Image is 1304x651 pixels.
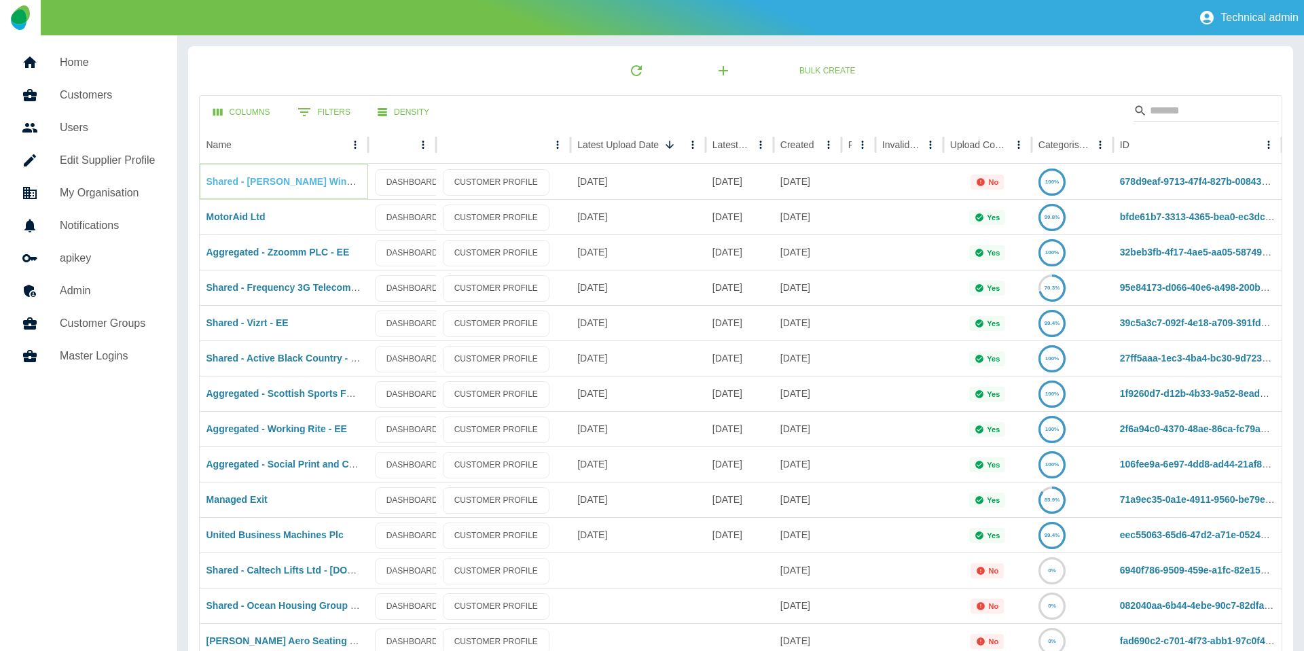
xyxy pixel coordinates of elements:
[706,164,774,199] div: 06 Aug 2025
[443,452,549,478] a: CUSTOMER PROFILE
[375,381,450,408] a: DASHBOARD
[882,139,920,150] div: Invalid Creds
[1120,459,1298,470] a: 106fee9a-6e97-4dd8-ad44-21af8b4cdcfe
[706,517,774,552] div: 08 Jul 2025
[1048,603,1056,609] text: 0%
[1038,635,1066,646] a: 0%
[1038,139,1089,150] div: Categorised
[1038,282,1066,293] a: 70.3%
[1044,214,1059,220] text: 99.8%
[1045,355,1059,362] text: 100%
[375,487,450,514] a: DASHBOARD
[1038,317,1066,328] a: 99.4%
[11,340,166,372] a: Master Logins
[1038,565,1066,576] a: 0%
[988,178,998,186] p: No
[570,305,706,340] div: 06 Aug 2025
[1091,135,1110,154] button: Categorised column menu
[987,355,1000,363] p: Yes
[60,217,156,234] h5: Notifications
[11,307,166,340] a: Customer Groups
[346,135,365,154] button: Name column menu
[443,381,549,408] a: CUSTOMER PROFILE
[1220,12,1299,24] p: Technical admin
[774,376,841,411] div: 06 Aug 2025
[443,311,549,337] a: CUSTOMER PROFILE
[1009,135,1028,154] button: Upload Complete column menu
[848,139,852,150] div: Ref
[987,496,1000,504] p: Yes
[570,482,706,517] div: 05 Aug 2025
[60,250,156,266] h5: apikey
[1120,494,1303,505] a: 71a9ec35-0a1e-4911-9560-be79ed62b21c
[60,87,156,103] h5: Customers
[1045,426,1059,432] text: 100%
[1038,176,1066,187] a: 100%
[1120,282,1303,293] a: 95e84173-d066-40e6-a498-200b7055d7a8
[11,242,166,275] a: apikey
[1048,567,1056,574] text: 0%
[774,552,841,588] div: 06 Aug 2025
[971,599,1004,614] div: Not all required reports for this customer were uploaded for the latest usage month.
[206,317,289,328] a: Shared - Vizrt - EE
[1120,423,1295,434] a: 2f6a94c0-4370-48ae-86ca-fc79a9fe652a
[60,120,156,136] h5: Users
[570,340,706,376] div: 06 Aug 2025
[443,346,549,372] a: CUSTOMER PROFILE
[987,249,1000,257] p: Yes
[1038,600,1066,611] a: 0%
[660,135,679,154] button: Sort
[1120,247,1299,258] a: 32beb3fb-4f17-4ae5-aa05-5874913411ce
[706,446,774,482] div: 01 Jul 2025
[202,100,281,125] button: Select columns
[712,139,750,150] div: Latest Usage
[1048,638,1056,644] text: 0%
[683,135,702,154] button: Latest Upload Date column menu
[853,135,872,154] button: Ref column menu
[1193,4,1304,31] button: Technical admin
[206,247,350,258] a: Aggregated - Zzoomm PLC - EE
[1044,497,1059,503] text: 85.9%
[751,135,770,154] button: Latest Usage column menu
[60,315,156,332] h5: Customer Groups
[375,240,450,266] a: DASHBOARD
[375,169,450,196] a: DASHBOARD
[570,164,706,199] div: 11 Aug 2025
[950,139,1008,150] div: Upload Complete
[971,563,1004,578] div: Not all required reports for this customer were uploaded for the latest usage month.
[570,517,706,552] div: 05 Aug 2025
[60,185,156,201] h5: My Organisation
[206,459,406,470] a: Aggregated - Social Print and Copy CIC - EE
[443,205,549,231] a: CUSTOMER PROFILE
[819,135,838,154] button: Created column menu
[988,567,998,575] p: No
[206,353,363,364] a: Shared - Active Black Country - EE
[1038,388,1066,399] a: 100%
[206,423,347,434] a: Aggregated - Working Rite - EE
[11,209,166,242] a: Notifications
[367,100,440,125] button: Density
[1038,529,1066,540] a: 99.4%
[971,175,1004,190] div: Not all required reports for this customer were uploaded for the latest usage month.
[443,558,549,584] a: CUSTOMER PROFILE
[706,482,774,517] div: 12 Jul 2025
[987,319,1000,328] p: Yes
[987,284,1000,292] p: Yes
[287,99,361,126] button: Show filters
[1120,139,1129,150] div: ID
[443,169,549,196] a: CUSTOMER PROFILE
[774,482,841,517] div: 05 Aug 2025
[206,211,266,222] a: MotorAid Ltd
[1038,353,1066,364] a: 100%
[11,275,166,307] a: Admin
[706,305,774,340] div: 26 Jul 2025
[206,388,397,399] a: Aggregated - Scottish Sports Futures - EE
[774,446,841,482] div: 06 Aug 2025
[987,390,1000,398] p: Yes
[774,164,841,199] div: 06 Aug 2025
[375,346,450,372] a: DASHBOARD
[1120,600,1301,611] a: 082040aa-6b44-4ebe-90c7-82dfa7646ea7
[1120,635,1298,646] a: fad690c2-c701-4f73-abb1-97c0f43763d3
[60,348,156,364] h5: Master Logins
[706,270,774,305] div: 14 Jul 2025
